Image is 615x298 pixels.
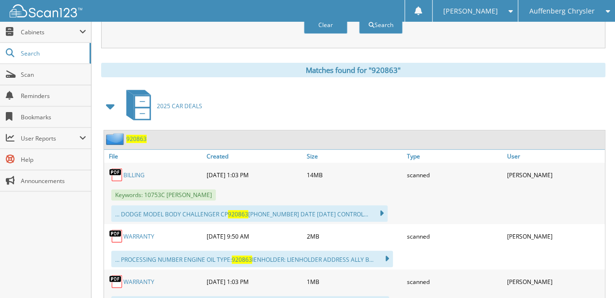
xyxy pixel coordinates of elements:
[304,272,405,291] div: 1MB
[104,150,204,163] a: File
[111,251,393,267] div: ... PROCESSING NUMBER ENGINE OIL TYPE: IENHOLDER: LIENHOLDER ADDRESS ALLY B...
[304,16,347,34] button: Clear
[21,113,86,121] span: Bookmarks
[10,4,82,17] img: scan123-logo-white.svg
[123,171,145,179] a: BILLING
[359,16,403,34] button: Search
[111,205,388,222] div: ... DODGE MODEL BODY CHALLENGER CP [PHONE_NUMBER] DATE [DATE] CONTROL...
[204,165,304,184] div: [DATE] 1:03 PM
[232,255,252,264] span: 920863
[405,165,505,184] div: scanned
[204,272,304,291] div: [DATE] 1:03 PM
[505,272,605,291] div: [PERSON_NAME]
[106,133,126,145] img: folder2.png
[505,227,605,246] div: [PERSON_NAME]
[101,63,605,77] div: Matches found for "920863"
[157,102,202,110] span: 2025 CAR DEALS
[505,165,605,184] div: [PERSON_NAME]
[21,134,79,142] span: User Reports
[123,232,154,241] a: WARRANTY
[505,150,605,163] a: User
[405,272,505,291] div: scanned
[228,210,248,218] span: 920863
[21,28,79,36] span: Cabinets
[111,189,216,200] span: Keywords: 10753C [PERSON_NAME]
[304,227,405,246] div: 2MB
[304,165,405,184] div: 14MB
[405,227,505,246] div: scanned
[109,229,123,243] img: PDF.png
[304,150,405,163] a: Size
[443,8,497,14] span: [PERSON_NAME]
[21,92,86,100] span: Reminders
[21,156,86,164] span: Help
[123,278,154,286] a: WARRANTY
[120,87,202,125] a: 2025 CAR DEALS
[204,227,304,246] div: [DATE] 9:50 AM
[529,8,595,14] span: Auffenberg Chrysler
[109,274,123,289] img: PDF.png
[405,150,505,163] a: Type
[204,150,304,163] a: Created
[109,168,123,182] img: PDF.png
[126,135,147,143] a: 920863
[21,49,85,57] span: Search
[21,71,86,79] span: Scan
[21,177,86,185] span: Announcements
